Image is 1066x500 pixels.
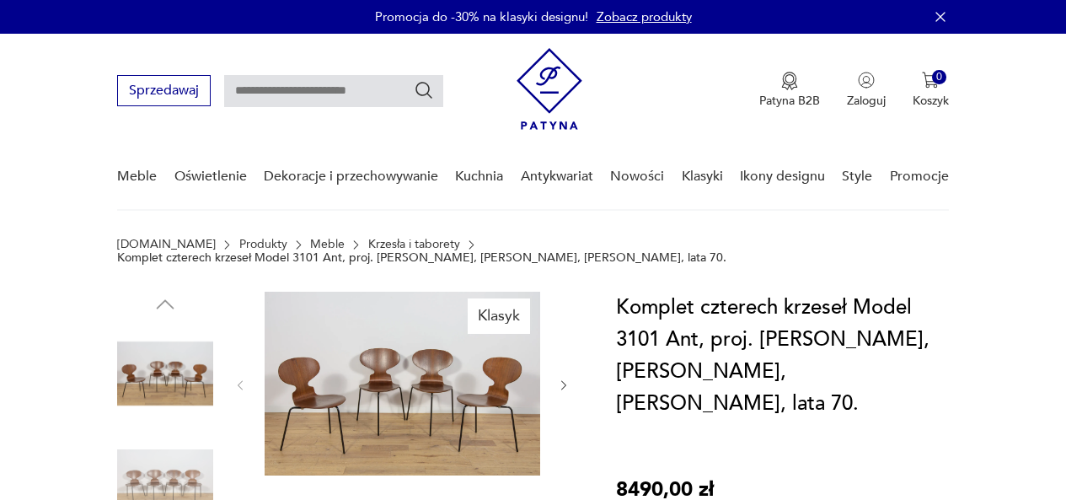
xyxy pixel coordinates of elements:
button: Patyna B2B [759,72,820,109]
p: Zaloguj [847,93,886,109]
img: Zdjęcie produktu Komplet czterech krzeseł Model 3101 Ant, proj. A. Jacobsen, Fritz Hansen, Dania,... [117,325,213,422]
button: Zaloguj [847,72,886,109]
img: Ikona medalu [781,72,798,90]
p: Koszyk [913,93,949,109]
a: Promocje [890,144,949,209]
a: Ikony designu [740,144,825,209]
img: Ikona koszyka [922,72,939,89]
h1: Komplet czterech krzeseł Model 3101 Ant, proj. [PERSON_NAME], [PERSON_NAME], [PERSON_NAME], lata 70. [616,292,949,420]
a: Oświetlenie [174,144,247,209]
img: Zdjęcie produktu Komplet czterech krzeseł Model 3101 Ant, proj. A. Jacobsen, Fritz Hansen, Dania,... [265,292,540,476]
a: Nowości [610,144,664,209]
p: Patyna B2B [759,93,820,109]
a: Klasyki [682,144,723,209]
a: Sprzedawaj [117,86,211,98]
p: Promocja do -30% na klasyki designu! [375,8,588,25]
a: [DOMAIN_NAME] [117,238,216,251]
a: Meble [310,238,345,251]
a: Ikona medaluPatyna B2B [759,72,820,109]
a: Antykwariat [521,144,593,209]
button: Sprzedawaj [117,75,211,106]
a: Meble [117,144,157,209]
img: Ikonka użytkownika [858,72,875,89]
p: Komplet czterech krzeseł Model 3101 Ant, proj. [PERSON_NAME], [PERSON_NAME], [PERSON_NAME], lata 70. [117,251,726,265]
button: Szukaj [414,80,434,100]
a: Produkty [239,238,287,251]
a: Zobacz produkty [597,8,692,25]
a: Krzesła i taborety [368,238,460,251]
a: Dekoracje i przechowywanie [264,144,438,209]
a: Style [842,144,872,209]
img: Patyna - sklep z meblami i dekoracjami vintage [517,48,582,130]
a: Kuchnia [455,144,503,209]
div: Klasyk [468,298,530,334]
div: 0 [932,70,946,84]
button: 0Koszyk [913,72,949,109]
